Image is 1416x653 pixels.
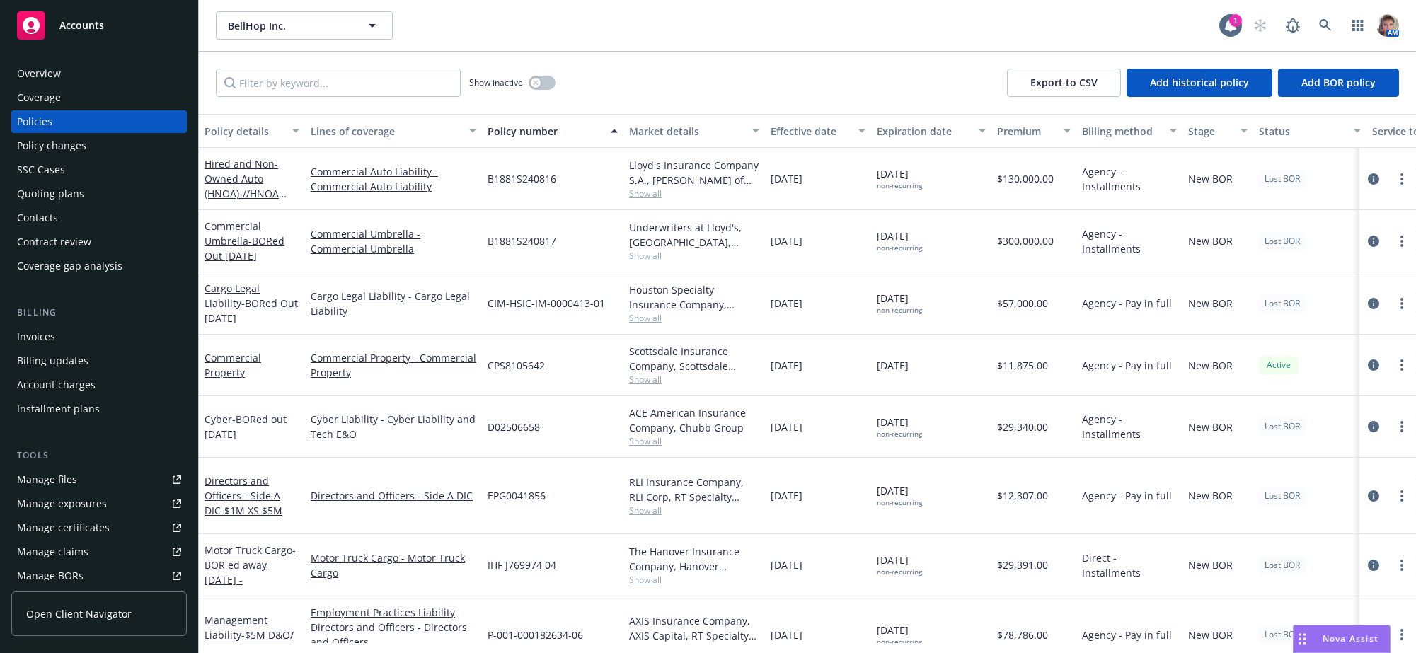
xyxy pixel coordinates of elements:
[877,637,922,647] div: non-recurring
[997,488,1048,503] span: $12,307.00
[1265,420,1300,433] span: Lost BOR
[877,229,922,253] span: [DATE]
[17,565,84,587] div: Manage BORs
[877,498,922,507] div: non-recurring
[877,166,922,190] span: [DATE]
[1253,114,1366,148] button: Status
[199,114,305,148] button: Policy details
[469,76,523,88] span: Show inactive
[1365,357,1382,374] a: circleInformation
[11,134,187,157] a: Policy changes
[488,628,583,642] span: P-001-000182634-06
[1365,557,1382,574] a: circleInformation
[1182,114,1253,148] button: Stage
[11,207,187,229] a: Contacts
[205,124,284,139] div: Policy details
[311,488,476,503] a: Directors and Officers - Side A DIC
[1265,559,1300,572] span: Lost BOR
[311,289,476,318] a: Cargo Legal Liability - Cargo Legal Liability
[1365,233,1382,250] a: circleInformation
[1293,625,1391,653] button: Nova Assist
[877,553,922,577] span: [DATE]
[11,398,187,420] a: Installment plans
[1082,488,1172,503] span: Agency - Pay in full
[17,158,65,181] div: SSC Cases
[1278,69,1399,97] button: Add BOR policy
[17,349,88,372] div: Billing updates
[1246,11,1274,40] a: Start snowing
[1082,226,1177,256] span: Agency - Installments
[1259,124,1345,139] div: Status
[228,18,350,33] span: BellHop Inc.
[17,207,58,229] div: Contacts
[311,226,476,256] a: Commercial Umbrella - Commercial Umbrella
[1365,295,1382,312] a: circleInformation
[216,69,461,97] input: Filter by keyword...
[1393,487,1410,504] a: more
[629,475,759,504] div: RLI Insurance Company, RLI Corp, RT Specialty Insurance Services, LLC (RSG Specialty, LLC)
[221,504,282,517] span: - $1M XS $5M
[1082,296,1172,311] span: Agency - Pay in full
[205,543,296,586] a: Motor Truck Cargo
[1030,76,1098,89] span: Export to CSV
[997,296,1048,311] span: $57,000.00
[629,613,759,643] div: AXIS Insurance Company, AXIS Capital, RT Specialty Insurance Services, LLC (RSG Specialty, LLC)
[488,488,546,503] span: EPG0041856
[1127,69,1272,97] button: Add historical policy
[997,557,1048,572] span: $29,391.00
[11,565,187,587] a: Manage BORs
[877,306,922,315] div: non-recurring
[629,312,759,324] span: Show all
[17,231,91,253] div: Contract review
[11,468,187,491] a: Manage files
[488,171,556,186] span: B1881S240816
[311,164,476,194] a: Commercial Auto Liability - Commercial Auto Liability
[17,134,86,157] div: Policy changes
[629,158,759,187] div: Lloyd's Insurance Company S.A., [PERSON_NAME] of [GEOGRAPHIC_DATA], Pantheon Specialty
[629,250,759,262] span: Show all
[488,124,602,139] div: Policy number
[1393,626,1410,643] a: more
[488,358,545,373] span: CPS8105642
[11,158,187,181] a: SSC Cases
[11,449,187,463] div: Tools
[1265,628,1300,641] span: Lost BOR
[771,420,802,434] span: [DATE]
[629,374,759,386] span: Show all
[488,233,556,248] span: B1881S240817
[1265,359,1293,371] span: Active
[1082,124,1161,139] div: Billing method
[1393,171,1410,187] a: more
[1265,173,1300,185] span: Lost BOR
[11,516,187,539] a: Manage certificates
[771,296,802,311] span: [DATE]
[305,114,482,148] button: Lines of coverage
[877,291,922,315] span: [DATE]
[871,114,991,148] button: Expiration date
[1265,235,1300,248] span: Lost BOR
[17,492,107,515] div: Manage exposures
[1365,171,1382,187] a: circleInformation
[997,124,1055,139] div: Premium
[629,344,759,374] div: Scottsdale Insurance Company, Scottsdale Insurance Company (Nationwide), RT Specialty Insurance S...
[877,181,922,190] div: non-recurring
[1150,76,1249,89] span: Add historical policy
[205,474,282,517] a: Directors and Officers - Side A DIC
[1082,628,1172,642] span: Agency - Pay in full
[1344,11,1372,40] a: Switch app
[877,429,922,439] div: non-recurring
[1393,418,1410,435] a: more
[1188,233,1233,248] span: New BOR
[17,255,122,277] div: Coverage gap analysis
[205,412,287,441] a: Cyber
[1265,297,1300,310] span: Lost BOR
[11,349,187,372] a: Billing updates
[1279,11,1307,40] a: Report a Bug
[771,628,802,642] span: [DATE]
[1393,233,1410,250] a: more
[1007,69,1121,97] button: Export to CSV
[1376,14,1399,37] img: photo
[17,398,100,420] div: Installment plans
[1082,358,1172,373] span: Agency - Pay in full
[1323,632,1378,645] span: Nova Assist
